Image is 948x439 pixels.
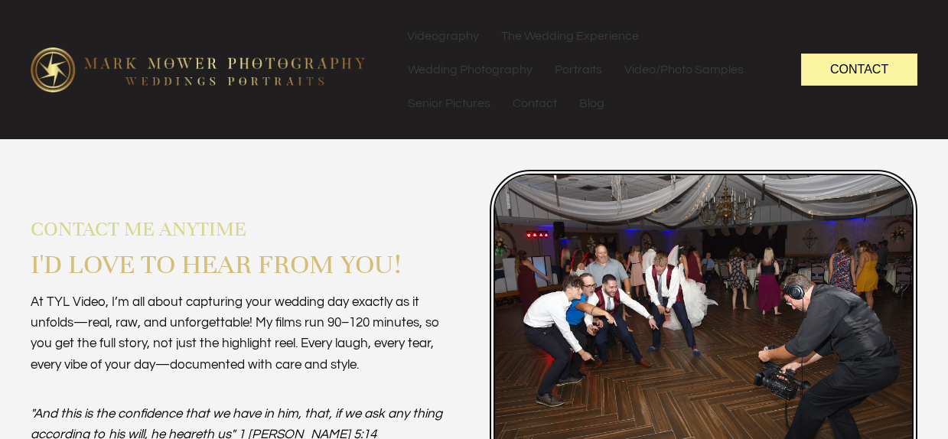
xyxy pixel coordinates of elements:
[502,86,568,120] a: Contact
[31,244,401,285] span: I'd love to hear from you!
[31,214,246,244] span: Contact me anytime
[397,86,501,120] a: Senior Pictures
[396,19,770,120] nav: Menu
[490,19,650,53] a: The Wedding Experience
[31,292,459,376] p: At TYL Video, I’m all about capturing your wedding day exactly as it unfolds—real, raw, and unfor...
[544,53,613,86] a: Portraits
[396,19,490,53] a: Videography
[397,53,543,86] a: Wedding Photography
[830,63,888,76] span: Contact
[31,47,366,93] img: logo-edit1
[568,86,615,120] a: Blog
[801,54,917,85] a: Contact
[614,53,754,86] a: Video/Photo Samples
